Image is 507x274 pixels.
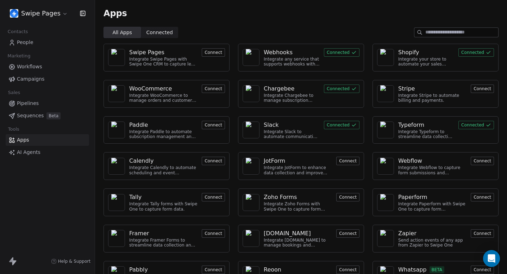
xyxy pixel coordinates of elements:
img: NA [246,85,256,102]
span: Tools [5,124,22,135]
a: AI Agents [6,147,89,158]
a: NA [108,49,125,66]
span: Pipelines [17,100,39,107]
a: Pipelines [6,98,89,109]
a: Connect [336,157,359,164]
div: Webhooks [264,48,293,57]
div: Stripe [398,85,415,93]
a: Connected [324,122,359,128]
div: Send action events of any app from Zapier to Swipe One [398,238,467,248]
button: Connect [202,229,225,238]
img: user_01J93QE9VH11XXZQZDP4TWZEES.jpg [10,9,18,18]
div: Paperform [398,193,427,201]
img: NA [111,85,122,102]
div: Integrate Tally forms with Swipe One to capture form data. [129,201,198,212]
span: Sales [5,87,23,98]
a: SequencesBeta [6,110,89,122]
div: Integrate Typeform to streamline data collection and customer engagement. [398,129,454,139]
img: NA [380,122,391,138]
div: Framer [129,229,149,238]
a: NA [243,158,259,175]
a: Connect [202,85,225,92]
a: Connect [336,230,359,237]
div: Integrate Zoho Forms with Swipe One to capture form submissions. [264,201,332,212]
span: Campaigns [17,75,44,83]
div: Integrate WooCommerce to manage orders and customer data [129,93,198,103]
img: NA [111,122,122,138]
a: Pabbly [129,266,198,274]
a: Help & Support [51,259,90,264]
a: Slack [264,121,320,129]
a: NA [108,230,125,247]
div: Integrate Framer Forms to streamline data collection and customer engagement. [129,238,198,248]
span: Beta [46,112,61,119]
a: NA [377,158,394,175]
a: JotForm [264,157,332,165]
a: Workflows [6,61,89,73]
a: Connect [202,230,225,237]
span: Workflows [17,63,42,70]
a: NA [243,230,259,247]
img: NA [380,49,391,66]
a: Connect [202,266,225,273]
div: Zoho Forms [264,193,297,201]
div: Integrate your store to automate your sales process [398,57,454,67]
a: WhatsappBETA [398,266,467,274]
a: NA [108,122,125,138]
a: Connect [471,157,494,164]
a: Paperform [398,193,467,201]
div: Integrate Calendly to automate scheduling and event management. [129,165,198,175]
div: Slack [264,121,278,129]
button: Connect [471,85,494,93]
button: Connected [324,48,359,57]
a: Connect [202,157,225,164]
div: Calendly [129,157,154,165]
div: Integrate Swipe Pages with Swipe One CRM to capture lead data. [129,57,198,67]
a: NA [243,122,259,138]
a: Connect [471,230,494,237]
a: Connected [324,85,359,92]
div: Tally [129,193,142,201]
div: Integrate Stripe to automate billing and payments. [398,93,467,103]
a: Webhooks [264,48,320,57]
a: Framer [129,229,198,238]
a: Connect [336,266,359,273]
div: Integrate JotForm to enhance data collection and improve customer engagement. [264,165,332,175]
a: NA [377,122,394,138]
a: Swipe Pages [129,48,198,57]
span: Marketing [5,51,33,61]
a: Connect [471,85,494,92]
a: WooCommerce [129,85,198,93]
a: Connected [458,122,494,128]
button: Connect [202,48,225,57]
div: Integrate Slack to automate communication and collaboration. [264,129,320,139]
a: Chargebee [264,85,320,93]
div: [DOMAIN_NAME] [264,229,311,238]
div: Integrate [DOMAIN_NAME] to manage bookings and streamline scheduling. [264,238,332,248]
div: Integrate Webflow to capture form submissions and automate customer engagement. [398,165,467,175]
button: Connected [324,121,359,129]
button: Connect [202,121,225,129]
img: NA [246,230,256,247]
button: Connect [471,229,494,238]
a: Apps [6,134,89,146]
a: Reoon [264,266,332,274]
img: NA [380,85,391,102]
img: NA [111,230,122,247]
button: Connect [471,266,494,274]
a: [DOMAIN_NAME] [264,229,332,238]
img: NA [380,158,391,175]
div: Zapier [398,229,417,238]
img: NA [380,230,391,247]
button: Connected [458,48,494,57]
a: NA [243,85,259,102]
span: Contacts [5,26,31,37]
a: NA [108,85,125,102]
img: NA [111,158,122,175]
div: WooCommerce [129,85,172,93]
div: Paddle [129,121,148,129]
a: Connect [202,194,225,200]
div: Integrate any service that supports webhooks with Swipe One to capture and automate data workflows. [264,57,320,67]
span: Help & Support [58,259,90,264]
img: NA [246,158,256,175]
